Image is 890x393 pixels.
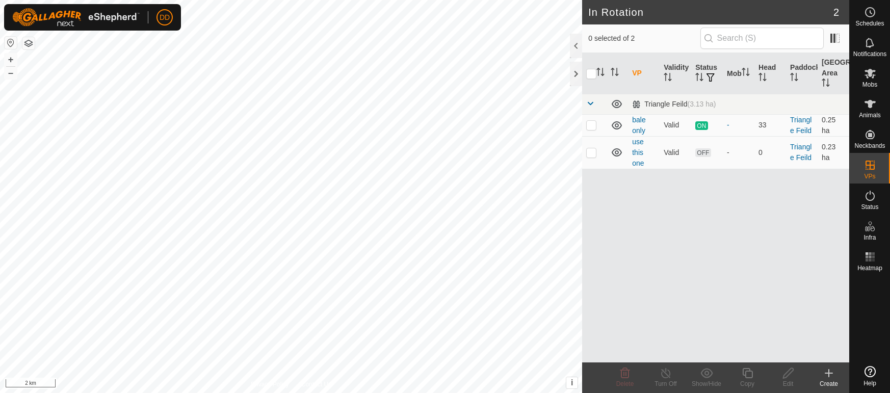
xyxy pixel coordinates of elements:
img: Gallagher Logo [12,8,140,27]
td: 33 [754,114,786,136]
h2: In Rotation [588,6,833,18]
a: Contact Us [301,380,331,389]
span: i [571,378,573,387]
p-sorticon: Activate to sort [596,69,605,77]
div: Turn Off [645,379,686,388]
span: Delete [616,380,634,387]
span: ON [695,121,708,130]
th: Paddock [786,53,818,94]
span: Heatmap [857,265,882,271]
button: Map Layers [22,37,35,49]
span: Neckbands [854,143,885,149]
td: Valid [660,136,691,169]
a: Privacy Policy [251,380,289,389]
span: DD [160,12,170,23]
div: Copy [727,379,768,388]
span: OFF [695,148,711,157]
span: (3.13 ha) [688,100,716,108]
p-sorticon: Activate to sort [790,74,798,83]
td: Valid [660,114,691,136]
span: VPs [864,173,875,179]
a: use this one [632,138,644,167]
a: Help [850,362,890,390]
span: Help [863,380,876,386]
th: Head [754,53,786,94]
th: Validity [660,53,691,94]
p-sorticon: Activate to sort [664,74,672,83]
div: Create [808,379,849,388]
span: Schedules [855,20,884,27]
button: Reset Map [5,37,17,49]
p-sorticon: Activate to sort [695,74,703,83]
div: Triangle Feild [632,100,716,109]
span: Mobs [862,82,877,88]
span: 2 [833,5,839,20]
span: Status [861,204,878,210]
th: Status [691,53,723,94]
p-sorticon: Activate to sort [758,74,767,83]
p-sorticon: Activate to sort [822,80,830,88]
td: 0 [754,136,786,169]
td: 0.25 ha [818,114,849,136]
button: i [566,377,578,388]
div: Edit [768,379,808,388]
button: – [5,67,17,79]
span: Animals [859,112,881,118]
span: Notifications [853,51,886,57]
td: 0.23 ha [818,136,849,169]
span: 0 selected of 2 [588,33,700,44]
p-sorticon: Activate to sort [611,69,619,77]
th: [GEOGRAPHIC_DATA] Area [818,53,849,94]
th: VP [628,53,660,94]
a: Triangle Feild [790,116,812,135]
input: Search (S) [700,28,824,49]
a: Triangle Feild [790,143,812,162]
button: + [5,54,17,66]
th: Mob [723,53,754,94]
a: bale only [632,116,645,135]
div: - [727,147,750,158]
p-sorticon: Activate to sort [742,69,750,77]
span: Infra [863,234,876,241]
div: - [727,120,750,130]
div: Show/Hide [686,379,727,388]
